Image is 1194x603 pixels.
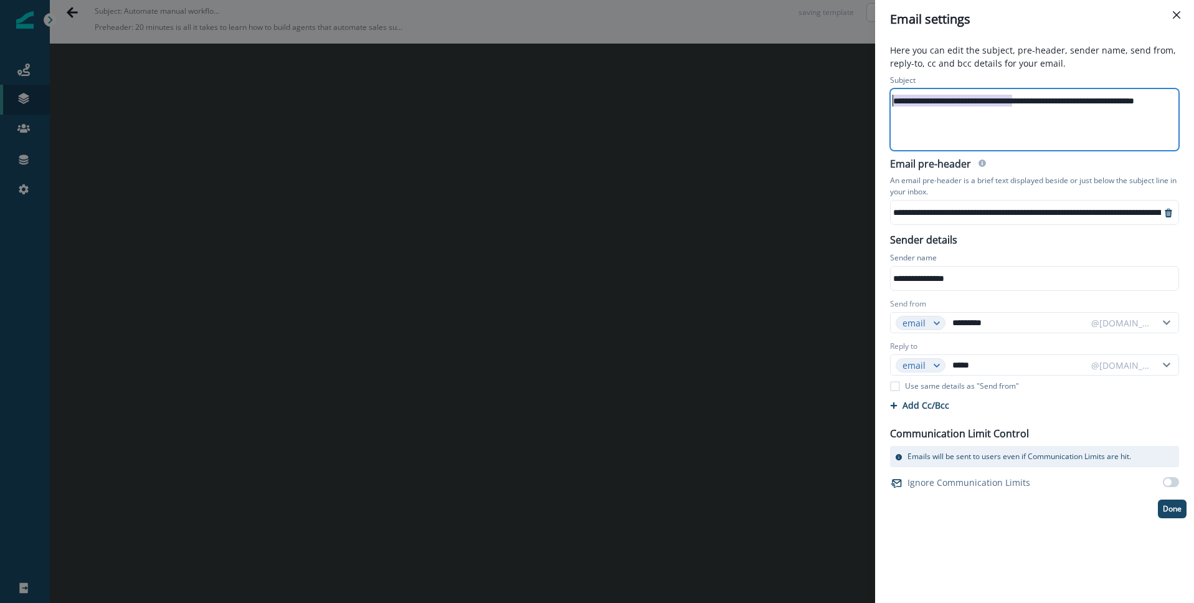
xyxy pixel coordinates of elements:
p: Ignore Communication Limits [907,476,1030,489]
div: email [903,359,927,372]
p: Sender name [890,252,937,266]
p: Use same details as "Send from" [905,381,1019,392]
div: Email settings [890,10,1179,29]
div: email [903,316,927,330]
p: Done [1163,505,1182,513]
button: Done [1158,500,1187,518]
p: Subject [890,75,916,88]
svg: remove-preheader [1163,208,1173,218]
p: An email pre-header is a brief text displayed beside or just below the subject line in your inbox. [890,173,1179,200]
p: Communication Limit Control [890,426,1029,441]
div: @[DOMAIN_NAME] [1091,316,1151,330]
h2: Email pre-header [890,158,971,173]
p: Sender details [883,230,965,247]
div: @[DOMAIN_NAME] [1091,359,1151,372]
button: Close [1167,5,1187,25]
label: Send from [890,298,926,310]
label: Reply to [890,341,917,352]
p: Emails will be sent to users even if Communication Limits are hit. [907,451,1131,462]
p: Here you can edit the subject, pre-header, sender name, send from, reply-to, cc and bcc details f... [883,44,1187,72]
button: Add Cc/Bcc [890,399,949,411]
